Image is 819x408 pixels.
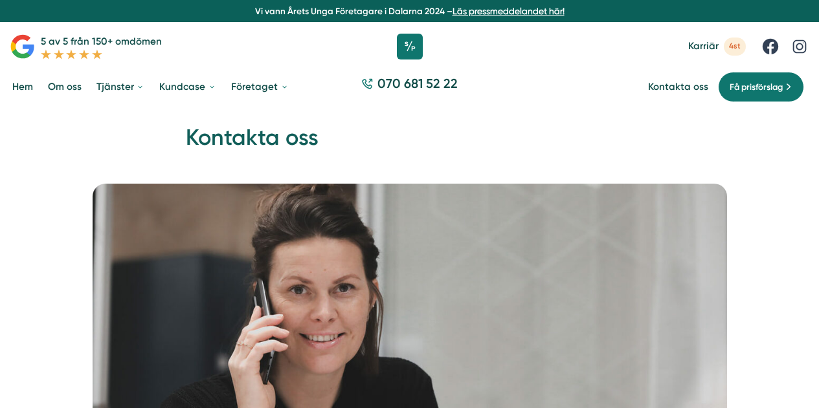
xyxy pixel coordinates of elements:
span: Karriär [688,40,719,52]
a: Kontakta oss [648,81,708,93]
a: Tjänster [94,71,147,103]
span: Få prisförslag [730,80,783,94]
a: Få prisförslag [718,72,804,102]
p: 5 av 5 från 150+ omdömen [41,34,162,49]
p: Vi vann Årets Unga Företagare i Dalarna 2024 – [5,5,814,17]
a: 070 681 52 22 [356,75,463,100]
h1: Kontakta oss [186,123,634,162]
a: Karriär 4st [688,38,746,55]
a: Läs pressmeddelandet här! [453,6,565,16]
a: Kundcase [157,71,218,103]
span: 4st [724,38,746,55]
a: Företaget [229,71,291,103]
a: Hem [10,71,36,103]
span: 070 681 52 22 [377,75,458,93]
a: Om oss [45,71,84,103]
